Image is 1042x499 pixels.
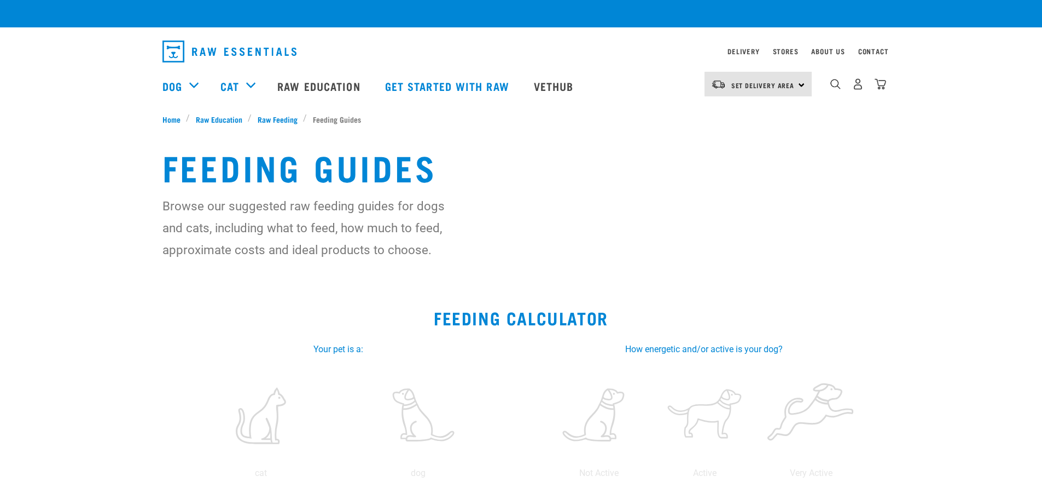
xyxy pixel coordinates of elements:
span: Raw Feeding [258,113,298,125]
p: Not Active [548,467,650,480]
h2: Feeding Calculator [13,308,1029,328]
a: Dog [162,78,182,94]
img: home-icon@2x.png [875,78,886,90]
span: Home [162,113,181,125]
h1: Feeding Guides [162,147,880,186]
p: cat [185,467,337,480]
a: About Us [811,49,845,53]
img: van-moving.png [711,79,726,89]
a: Delivery [727,49,759,53]
a: Home [162,113,187,125]
a: Stores [773,49,799,53]
label: How energetic and/or active is your dog? [534,343,874,356]
a: Raw Feeding [252,113,303,125]
a: Raw Education [266,64,374,108]
p: Very Active [760,467,862,480]
p: dog [342,467,494,480]
nav: dropdown navigation [154,36,889,67]
a: Raw Education [190,113,248,125]
img: home-icon-1@2x.png [830,79,841,89]
p: Active [654,467,756,480]
a: Vethub [523,64,587,108]
img: Raw Essentials Logo [162,41,296,62]
label: Your pet is a: [169,343,508,356]
nav: breadcrumbs [162,113,880,125]
a: Cat [220,78,239,94]
img: user.png [852,78,864,90]
span: Set Delivery Area [731,83,795,87]
span: Raw Education [196,113,242,125]
a: Get started with Raw [374,64,523,108]
p: Browse our suggested raw feeding guides for dogs and cats, including what to feed, how much to fe... [162,195,450,261]
a: Contact [858,49,889,53]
